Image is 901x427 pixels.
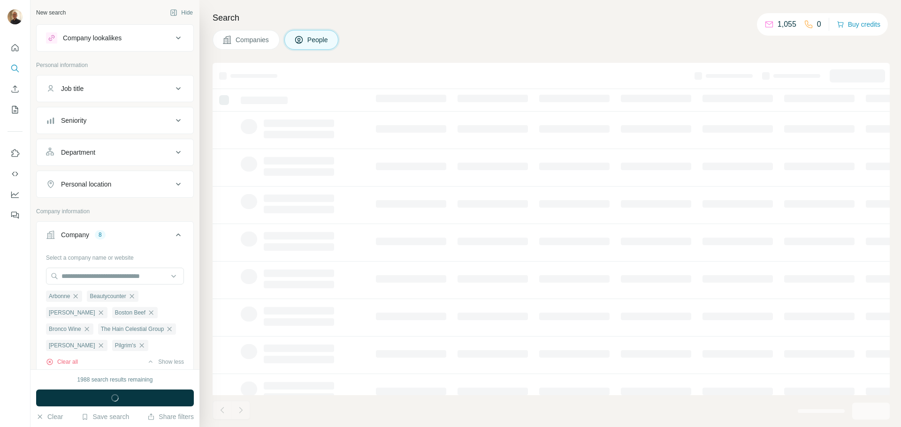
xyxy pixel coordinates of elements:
[36,412,63,421] button: Clear
[236,35,270,45] span: Companies
[778,19,796,30] p: 1,055
[8,145,23,162] button: Use Surfe on LinkedIn
[36,207,194,216] p: Company information
[213,11,890,24] h4: Search
[46,358,78,366] button: Clear all
[8,101,23,118] button: My lists
[37,77,193,100] button: Job title
[115,341,136,350] span: Pilgrim's
[61,230,89,240] div: Company
[49,341,95,350] span: [PERSON_NAME]
[8,9,23,24] img: Avatar
[37,109,193,132] button: Seniority
[49,325,81,333] span: Bronco Wine
[837,18,880,31] button: Buy credits
[95,231,106,239] div: 8
[307,35,329,45] span: People
[8,39,23,56] button: Quick start
[77,375,153,384] div: 1988 search results remaining
[8,186,23,203] button: Dashboard
[101,325,164,333] span: The Hain Celestial Group
[61,116,86,125] div: Seniority
[36,61,194,69] p: Personal information
[817,19,821,30] p: 0
[61,180,111,189] div: Personal location
[61,84,84,93] div: Job title
[37,27,193,49] button: Company lookalikes
[63,33,122,43] div: Company lookalikes
[8,207,23,224] button: Feedback
[37,224,193,250] button: Company8
[49,308,95,317] span: [PERSON_NAME]
[61,148,95,157] div: Department
[163,6,199,20] button: Hide
[147,358,184,366] button: Show less
[36,8,66,17] div: New search
[81,412,129,421] button: Save search
[90,292,126,300] span: Beautycounter
[8,60,23,77] button: Search
[46,250,184,262] div: Select a company name or website
[49,292,70,300] span: Arbonne
[147,412,194,421] button: Share filters
[37,173,193,195] button: Personal location
[8,165,23,182] button: Use Surfe API
[37,141,193,164] button: Department
[8,81,23,97] button: Enrich CSV
[115,308,145,317] span: Boston Beef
